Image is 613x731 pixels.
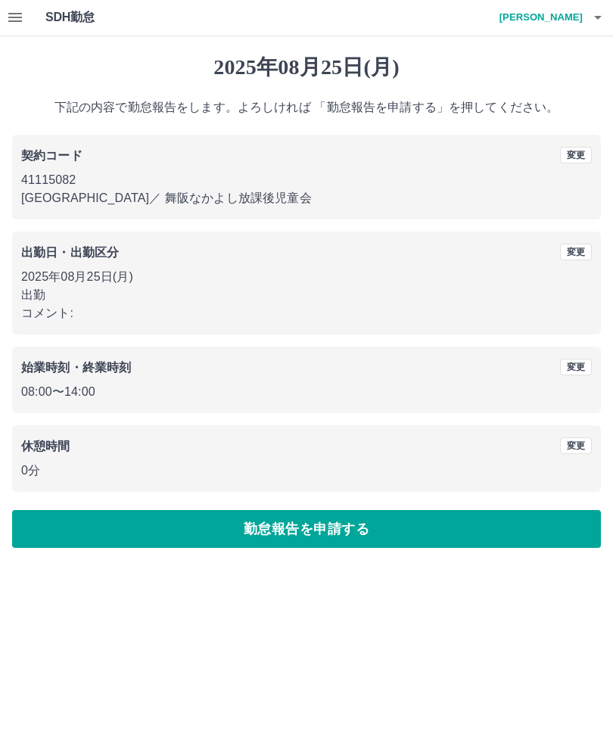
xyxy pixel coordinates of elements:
[21,150,82,163] b: 契約コード
[21,190,592,208] p: [GEOGRAPHIC_DATA] ／ 舞阪なかよし放課後児童会
[560,438,592,455] button: 変更
[21,362,131,375] b: 始業時刻・終業時刻
[12,55,601,81] h1: 2025年08月25日(月)
[21,287,592,305] p: 出勤
[21,440,70,453] b: 休憩時間
[560,359,592,376] button: 変更
[21,462,592,481] p: 0分
[21,172,592,190] p: 41115082
[21,269,592,287] p: 2025年08月25日(月)
[12,99,601,117] p: 下記の内容で勤怠報告をします。よろしければ 「勤怠報告を申請する」を押してください。
[560,148,592,164] button: 変更
[21,247,119,260] b: 出勤日・出勤区分
[560,244,592,261] button: 変更
[12,511,601,549] button: 勤怠報告を申請する
[21,305,592,323] p: コメント:
[21,384,592,402] p: 08:00 〜 14:00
